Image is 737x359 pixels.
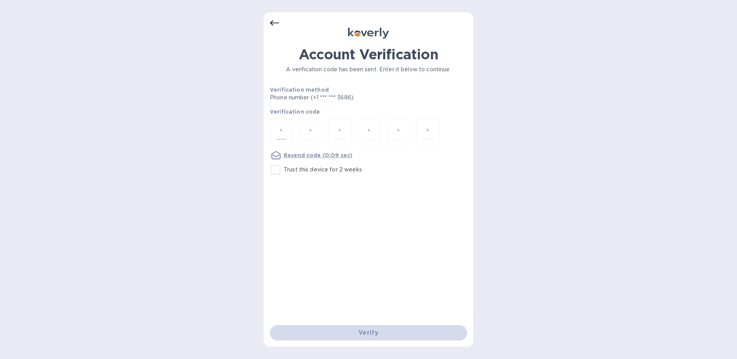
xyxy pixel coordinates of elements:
[284,166,362,174] p: Trust this device for 2 weeks
[284,152,352,158] u: Resend code (0:09 sec)
[270,46,467,62] h1: Account Verification
[270,94,412,102] p: Phone number (+1 *** *** 3686)
[270,65,467,74] p: A verification code has been sent. Enter it below to continue.
[270,87,329,93] b: Verification method
[270,108,467,116] p: Verification code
